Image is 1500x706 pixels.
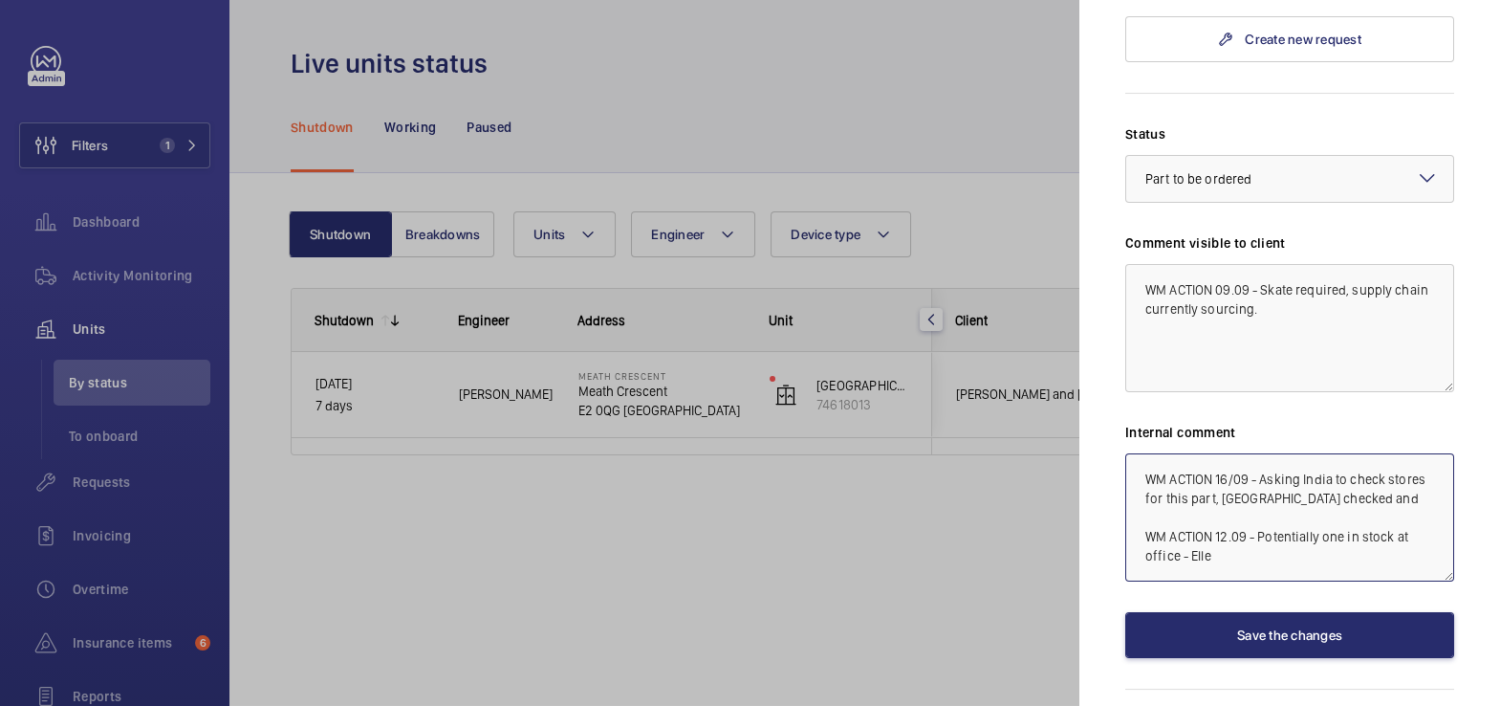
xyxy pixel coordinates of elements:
span: Part to be ordered [1145,171,1251,187]
label: Internal comment [1125,423,1454,442]
button: Save the changes [1125,612,1454,658]
a: Create new request [1125,16,1454,62]
label: Status [1125,124,1454,143]
label: Comment visible to client [1125,233,1454,253]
